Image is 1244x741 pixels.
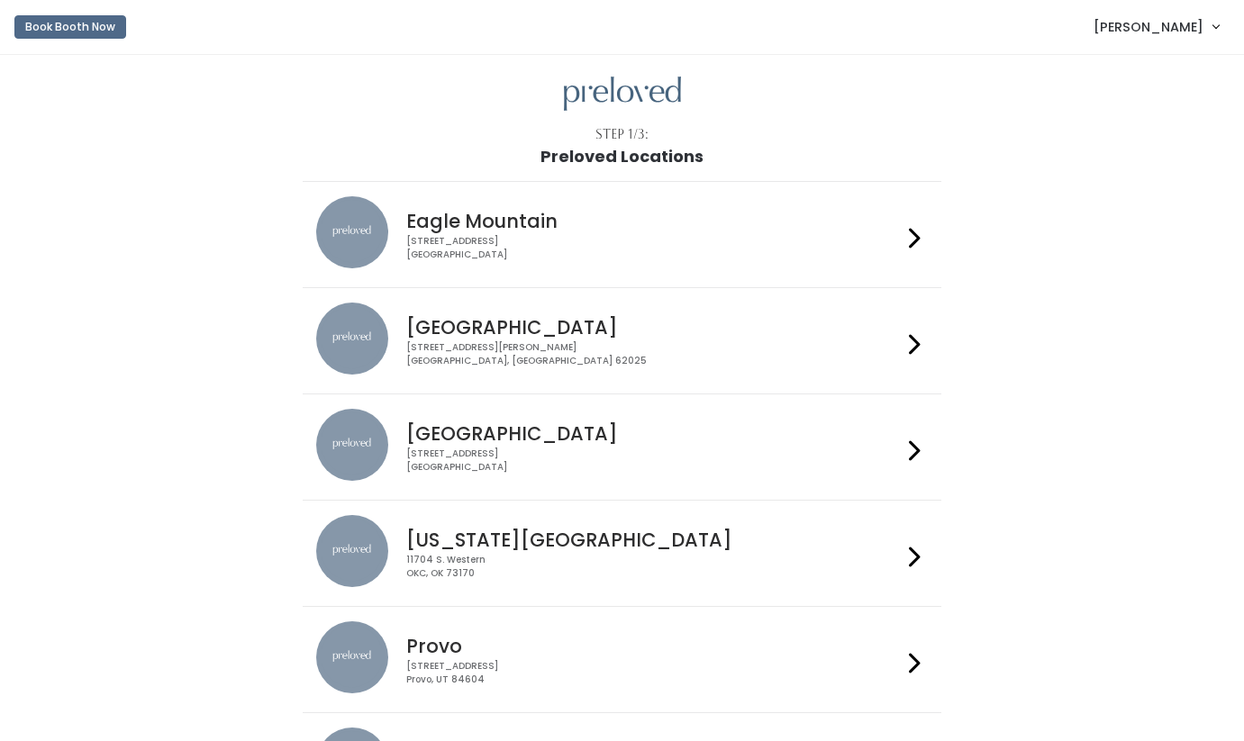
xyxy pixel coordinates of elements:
[595,125,649,144] div: Step 1/3:
[564,77,681,112] img: preloved logo
[316,515,388,587] img: preloved location
[316,515,928,592] a: preloved location [US_STATE][GEOGRAPHIC_DATA] 11704 S. WesternOKC, OK 73170
[406,660,902,686] div: [STREET_ADDRESS] Provo, UT 84604
[406,636,902,656] h4: Provo
[406,554,902,580] div: 11704 S. Western OKC, OK 73170
[406,341,902,367] div: [STREET_ADDRESS][PERSON_NAME] [GEOGRAPHIC_DATA], [GEOGRAPHIC_DATA] 62025
[1076,7,1237,46] a: [PERSON_NAME]
[316,303,388,375] img: preloved location
[406,447,902,474] div: [STREET_ADDRESS] [GEOGRAPHIC_DATA]
[406,423,902,444] h4: [GEOGRAPHIC_DATA]
[316,196,928,273] a: preloved location Eagle Mountain [STREET_ADDRESS][GEOGRAPHIC_DATA]
[316,409,388,481] img: preloved location
[316,621,928,698] a: preloved location Provo [STREET_ADDRESS]Provo, UT 84604
[406,529,902,550] h4: [US_STATE][GEOGRAPHIC_DATA]
[406,317,902,338] h4: [GEOGRAPHIC_DATA]
[14,15,126,39] button: Book Booth Now
[1094,17,1203,37] span: [PERSON_NAME]
[316,196,388,268] img: preloved location
[316,621,388,693] img: preloved location
[14,7,126,47] a: Book Booth Now
[316,303,928,379] a: preloved location [GEOGRAPHIC_DATA] [STREET_ADDRESS][PERSON_NAME][GEOGRAPHIC_DATA], [GEOGRAPHIC_D...
[406,211,902,231] h4: Eagle Mountain
[406,235,902,261] div: [STREET_ADDRESS] [GEOGRAPHIC_DATA]
[316,409,928,485] a: preloved location [GEOGRAPHIC_DATA] [STREET_ADDRESS][GEOGRAPHIC_DATA]
[540,148,704,166] h1: Preloved Locations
